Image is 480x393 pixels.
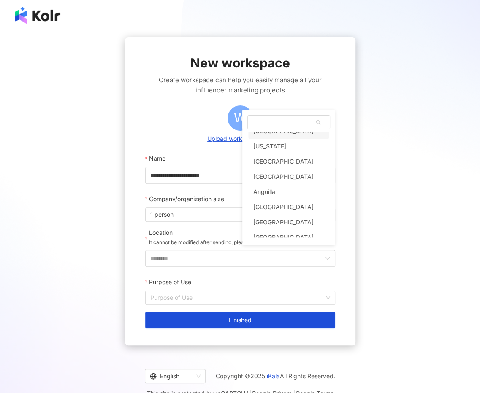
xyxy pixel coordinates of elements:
div: [GEOGRAPHIC_DATA] [253,215,314,230]
div: Location [149,229,285,237]
div: Andorra [248,154,329,169]
div: English [150,369,193,383]
div: American Samoa [248,139,329,154]
span: Create workspace can help you easily manage all your influencer marketing projects [145,75,335,95]
div: [GEOGRAPHIC_DATA] [253,169,314,184]
button: Finished [145,312,335,328]
span: Copyright © 2025 All Rights Reserved. [216,371,335,381]
label: Name [145,150,171,167]
input: Name [145,167,335,184]
span: 1 person [150,208,330,221]
label: Purpose of Use [145,274,197,291]
div: Antigua and Barbuda [248,215,329,230]
div: [GEOGRAPHIC_DATA] [253,230,314,245]
p: It cannot be modified after sending, please fill in carefully. [149,238,285,247]
span: New workspace [190,54,290,72]
div: Anguilla [248,184,329,199]
div: [GEOGRAPHIC_DATA] [253,199,314,215]
div: [US_STATE] [253,139,286,154]
a: iKala [267,372,280,380]
div: Antarctica [248,199,329,215]
label: Company/organization size [145,191,230,207]
span: down [325,256,330,261]
div: Anguilla [253,184,275,199]
div: Argentina [248,230,329,245]
span: W [234,108,247,128]
span: Finished [229,317,252,323]
button: Upload workspace logo [205,134,275,143]
div: [GEOGRAPHIC_DATA] [253,154,314,169]
img: logo [15,7,60,24]
div: Angola [248,169,329,184]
